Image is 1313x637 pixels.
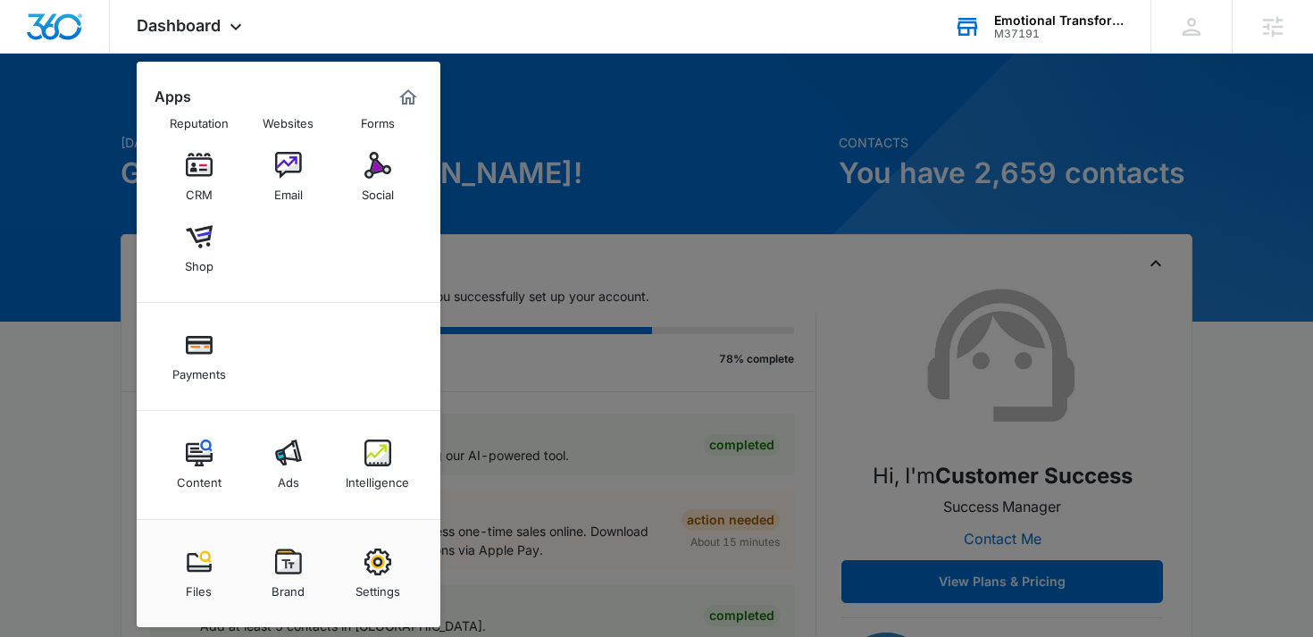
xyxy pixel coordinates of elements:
div: Reputation [170,107,229,130]
div: Files [186,575,212,599]
div: Brand [272,575,305,599]
h2: Apps [155,88,191,105]
span: Dashboard [137,16,221,35]
a: Files [165,540,233,608]
a: Content [165,431,233,499]
a: Brand [255,540,322,608]
a: Intelligence [344,431,412,499]
div: CRM [186,179,213,202]
a: Payments [165,323,233,390]
div: account id [994,28,1125,40]
a: CRM [165,143,233,211]
div: account name [994,13,1125,28]
div: Payments [172,358,226,381]
div: Intelligence [346,466,409,490]
div: Websites [263,107,314,130]
div: Shop [185,250,213,273]
a: Ads [255,431,322,499]
div: Forms [361,107,395,130]
a: Marketing 360® Dashboard [394,83,422,112]
div: Social [362,179,394,202]
div: Ads [278,466,299,490]
div: Email [274,179,303,202]
a: Social [344,143,412,211]
div: Content [177,466,222,490]
a: Email [255,143,322,211]
div: Settings [355,575,400,599]
a: Shop [165,214,233,282]
a: Settings [344,540,412,608]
